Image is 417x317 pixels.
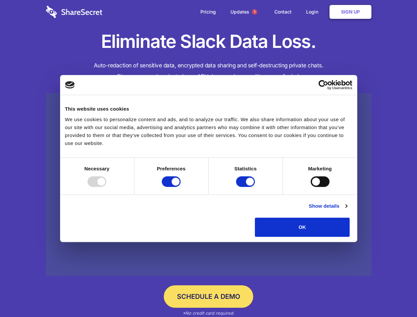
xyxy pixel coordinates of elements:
em: *No credit card required. [183,310,234,316]
span: 1 [252,9,257,15]
a: Schedule a Demo [164,285,253,308]
a: Login [299,2,328,22]
a: Wistia video thumbnail [46,93,371,276]
div: We use cookies to personalize content and ads, and to analyze our traffic. We also share informat... [65,116,352,147]
strong: Marketing [308,166,332,171]
button: OK [255,218,350,237]
strong: Necessary [85,166,110,171]
strong: Preferences [157,166,186,171]
h4: Auto-redaction of sensitive data, encrypted data sharing and self-destructing private chats. Shar... [46,60,371,82]
a: Show details [309,202,347,210]
strong: Statistics [234,166,257,171]
a: Pricing [194,2,223,22]
a: Contact [268,2,298,22]
img: logo-wordmark-white-trans-d4663122ce5f474addd5e946df7df03e33cb6a1c49d2221995e7729f52c070b2.svg [46,6,102,18]
img: logo [65,81,75,88]
a: Sign Up [330,5,371,19]
div: This website uses cookies [65,105,352,113]
a: Usercentrics Cookiebot - opens in a new window [295,80,352,90]
h1: Eliminate Slack Data Loss. [46,30,371,53]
